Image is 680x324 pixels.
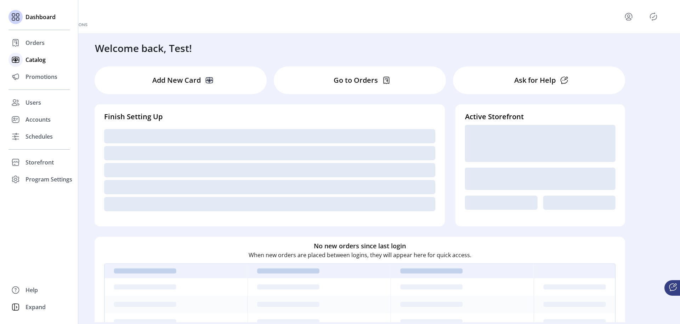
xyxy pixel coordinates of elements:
span: Catalog [25,56,46,64]
button: Publisher Panel [648,11,659,22]
span: Help [25,286,38,294]
span: Dashboard [25,13,56,21]
h6: No new orders since last login [314,241,406,251]
h4: Active Storefront [465,111,616,122]
p: Ask for Help [514,75,556,86]
span: Accounts [25,115,51,124]
span: Expand [25,303,46,311]
p: Add New Card [152,75,201,86]
span: Schedules [25,132,53,141]
h3: Welcome back, Test! [95,41,192,56]
span: Orders [25,39,45,47]
p: Go to Orders [334,75,378,86]
button: menu [623,11,634,22]
h4: Finish Setting Up [104,111,435,122]
span: Storefront [25,158,54,167]
span: Users [25,98,41,107]
p: When new orders are placed between logins, they will appear here for quick access. [249,251,471,259]
span: Program Settings [25,175,72,184]
span: Promotions [25,73,57,81]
